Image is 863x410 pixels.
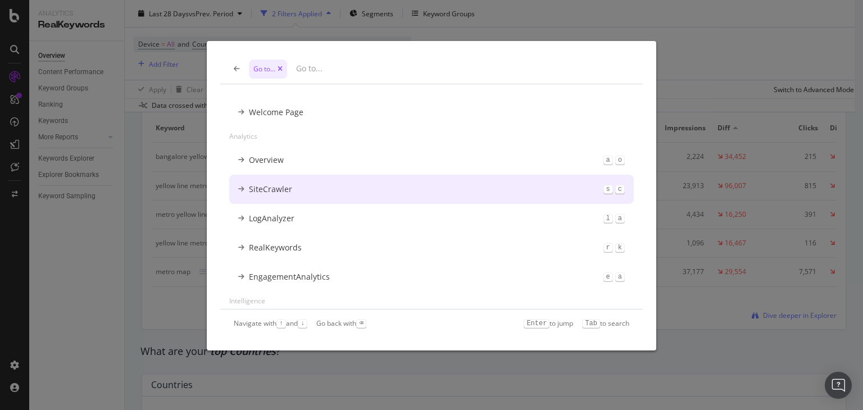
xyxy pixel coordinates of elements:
[582,318,629,328] div: to search
[249,242,302,253] div: RealKeywords
[234,318,307,328] div: Navigate with and
[316,318,366,328] div: Go back with
[615,156,625,165] kbd: o
[603,243,613,252] kbd: r
[524,319,549,328] kbd: Enter
[249,271,330,283] div: EngagementAnalytics
[249,60,287,78] div: Go to...
[229,127,634,145] div: Analytics
[524,318,573,328] div: to jump
[582,319,600,328] kbd: Tab
[249,184,292,195] div: SiteCrawler
[298,319,307,328] kbd: ↓
[229,291,634,310] div: Intelligence
[249,213,294,224] div: LogAnalyzer
[603,185,613,194] kbd: s
[825,372,852,399] div: Open Intercom Messenger
[603,156,613,165] kbd: a
[356,319,366,328] kbd: ⌫
[603,272,613,281] kbd: e
[249,107,303,118] div: Welcome Page
[276,319,286,328] kbd: ↑
[207,41,656,350] div: modal
[249,154,284,166] div: Overview
[615,272,625,281] kbd: a
[296,64,629,74] input: Go to...
[615,185,625,194] kbd: c
[615,214,625,223] kbd: a
[603,214,613,223] kbd: l
[615,243,625,252] kbd: k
